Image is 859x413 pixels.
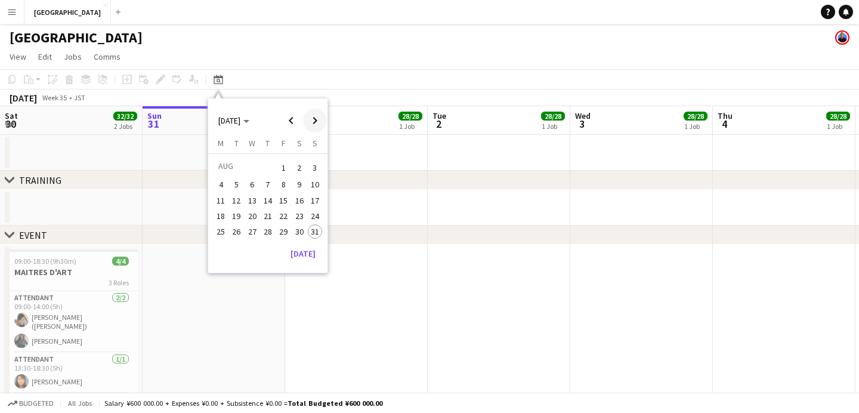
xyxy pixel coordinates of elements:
span: 3 [573,117,591,131]
span: 28/28 [541,112,565,121]
span: [DATE] [218,115,240,126]
span: 24 [308,209,322,223]
span: 28/28 [684,112,707,121]
button: 15-08-2025 [276,193,291,208]
span: 31 [146,117,162,131]
button: 14-08-2025 [260,193,276,208]
a: Comms [89,49,125,64]
span: 3 [308,159,322,176]
button: 08-08-2025 [276,177,291,192]
button: 05-08-2025 [228,177,244,192]
span: 21 [261,209,275,223]
app-user-avatar: Michael Lamy [835,30,849,45]
button: 09-08-2025 [291,177,307,192]
span: 15 [276,193,291,208]
button: 24-08-2025 [307,208,323,224]
button: 01-08-2025 [276,158,291,177]
button: 12-08-2025 [228,193,244,208]
button: 25-08-2025 [213,224,228,239]
span: 6 [245,178,259,192]
a: Jobs [59,49,86,64]
span: 29 [276,224,291,239]
h1: [GEOGRAPHIC_DATA] [10,29,143,47]
button: Budgeted [6,397,55,410]
div: 1 Job [827,122,849,131]
button: 26-08-2025 [228,224,244,239]
div: [DATE] [10,92,37,104]
span: 28/28 [826,112,850,121]
span: S [313,138,317,149]
span: 9 [292,178,307,192]
span: Budgeted [19,399,54,408]
span: 7 [261,178,275,192]
span: 27 [245,224,259,239]
span: T [265,138,270,149]
span: 30 [292,224,307,239]
span: 32/32 [113,112,137,121]
span: F [282,138,286,149]
div: TRAINING [19,174,61,186]
span: 4 [716,117,733,131]
span: 26 [230,224,244,239]
span: 2 [292,159,307,176]
span: 14 [261,193,275,208]
span: 11 [214,193,228,208]
a: Edit [33,49,57,64]
a: View [5,49,31,64]
span: Tue [432,110,446,121]
button: 19-08-2025 [228,208,244,224]
h3: MAITRES D'ART [5,267,138,278]
span: Comms [94,51,120,62]
app-card-role: ATTENDANT2/209:00-14:00 (5h)[PERSON_NAME]([PERSON_NAME])[PERSON_NAME] [5,291,138,353]
button: 16-08-2025 [291,193,307,208]
span: 1 [276,159,291,176]
div: JST [74,93,85,102]
span: 20 [245,209,259,223]
div: 1 Job [684,122,707,131]
button: 13-08-2025 [245,193,260,208]
span: 8 [276,178,291,192]
span: Total Budgeted ¥600 000.00 [288,399,382,408]
button: 03-08-2025 [307,158,323,177]
button: [DATE] [286,244,320,263]
span: 22 [276,209,291,223]
span: 28/28 [398,112,422,121]
span: 13 [245,193,259,208]
span: 4/4 [112,257,129,266]
button: 20-08-2025 [245,208,260,224]
div: Salary ¥600 000.00 + Expenses ¥0.00 + Subsistence ¥0.00 = [104,399,382,408]
span: T [234,138,239,149]
span: 18 [214,209,228,223]
td: AUG [213,158,276,177]
div: EVENT [19,229,47,241]
div: 1 Job [399,122,422,131]
span: 2 [431,117,446,131]
span: 09:00-18:30 (9h30m) [14,257,76,266]
button: 17-08-2025 [307,193,323,208]
span: 10 [308,178,322,192]
span: All jobs [66,399,94,408]
span: Wed [575,110,591,121]
span: Sun [147,110,162,121]
span: Thu [718,110,733,121]
span: 25 [214,224,228,239]
span: 4 [214,178,228,192]
button: Previous month [279,109,303,132]
button: 02-08-2025 [291,158,307,177]
button: 29-08-2025 [276,224,291,239]
button: 10-08-2025 [307,177,323,192]
span: M [218,138,224,149]
button: 31-08-2025 [307,224,323,239]
span: 28 [261,224,275,239]
span: Week 35 [39,93,69,102]
button: Choose month and year [214,110,254,131]
span: Jobs [64,51,82,62]
button: 23-08-2025 [291,208,307,224]
button: 06-08-2025 [245,177,260,192]
span: 19 [230,209,244,223]
span: S [297,138,302,149]
div: 2 Jobs [114,122,137,131]
span: 30 [3,117,18,131]
span: Edit [38,51,52,62]
span: 12 [230,193,244,208]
